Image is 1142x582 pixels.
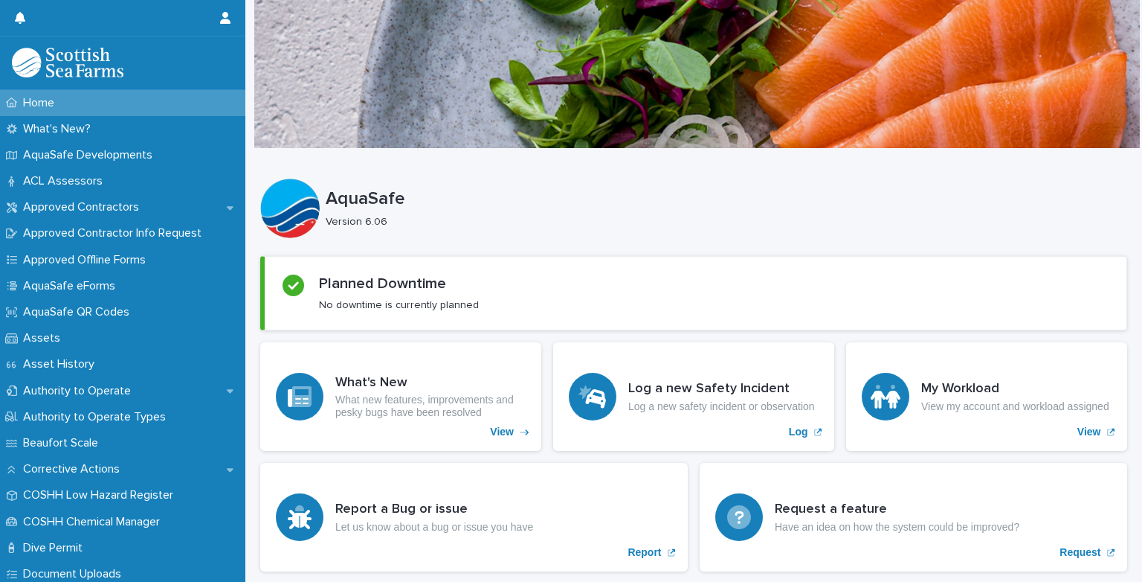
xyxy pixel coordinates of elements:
p: ACL Assessors [17,174,114,188]
p: Authority to Operate [17,384,143,398]
p: Corrective Actions [17,462,132,476]
p: Authority to Operate Types [17,410,178,424]
a: Request [700,463,1127,572]
img: bPIBxiqnSb2ggTQWdOVV [12,48,123,77]
p: Version 6.06 [326,216,1115,228]
p: AquaSafe eForms [17,279,127,293]
a: Log [553,342,834,451]
p: Document Uploads [17,567,133,581]
a: View [846,342,1127,451]
a: View [260,342,541,451]
p: Approved Contractor Info Request [17,226,213,240]
h2: Planned Downtime [319,275,446,292]
a: Report [260,463,688,572]
p: View [490,426,514,438]
p: AquaSafe [326,188,1121,210]
p: View my account and workload assigned [921,400,1109,413]
p: COSHH Chemical Manager [17,515,172,529]
p: Have an idea on how the system could be improved? [775,521,1019,534]
p: What new features, improvements and pesky bugs have been resolved [335,394,526,419]
h3: My Workload [921,381,1109,397]
p: AquaSafe Developments [17,148,164,162]
p: Log [789,426,808,438]
p: What's New? [17,122,103,136]
p: Report [628,546,661,559]
p: Beaufort Scale [17,436,110,450]
p: Dive Permit [17,541,94,555]
h3: Log a new Safety Incident [628,381,815,397]
p: Asset History [17,357,106,371]
p: Approved Contractors [17,200,151,214]
p: AquaSafe QR Codes [17,305,141,319]
p: COSHH Low Hazard Register [17,488,185,502]
h3: Report a Bug or issue [335,502,533,518]
p: Assets [17,331,72,345]
p: Request [1059,546,1100,559]
p: View [1077,426,1101,438]
p: Approved Offline Forms [17,253,158,267]
p: Let us know about a bug or issue you have [335,521,533,534]
h3: Request a feature [775,502,1019,518]
p: No downtime is currently planned [319,298,479,312]
p: Home [17,96,66,110]
h3: What's New [335,375,526,391]
p: Log a new safety incident or observation [628,400,815,413]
